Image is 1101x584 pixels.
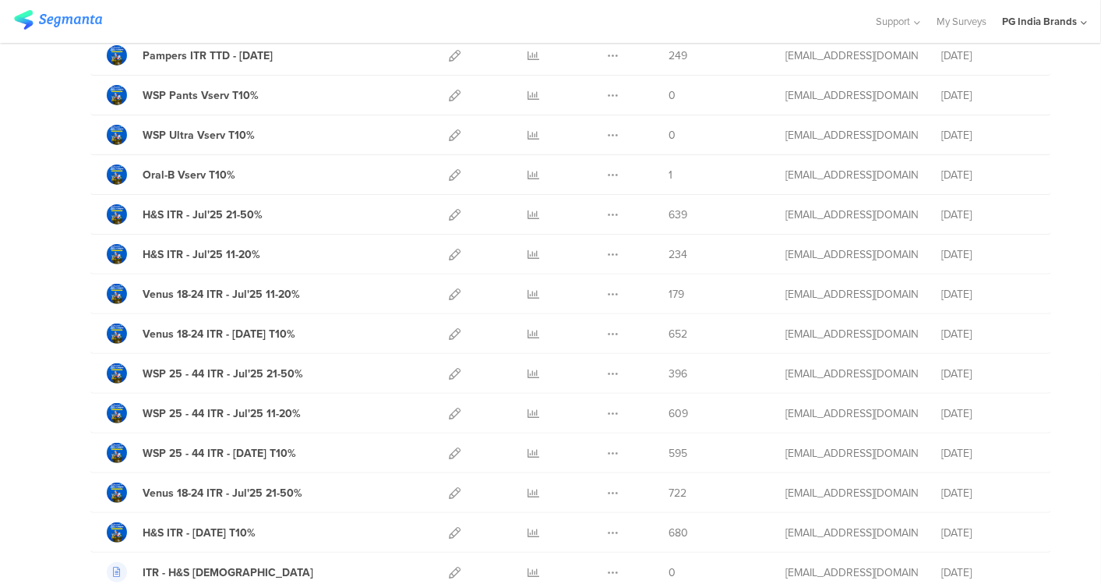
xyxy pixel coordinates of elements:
div: Oral-B Vserv T10% [143,167,235,183]
div: Venus 18-24 ITR - Jul'25 T10% [143,326,295,342]
span: 609 [669,405,688,422]
span: 249 [669,48,687,64]
div: H&S ITR - Jul'25 21-50% [143,207,263,223]
img: segmanta logo [14,10,102,30]
div: kar.s.1@pg.com [785,286,918,303]
div: Venus 18-24 ITR - Jul'25 11-20% [143,286,300,303]
div: [DATE] [941,366,1035,382]
a: Pampers ITR TTD - [DATE] [107,45,273,65]
div: WSP 25 - 44 ITR - Jul'25 T10% [143,445,296,462]
div: kar.s.1@pg.com [785,405,918,422]
div: kar.s.1@pg.com [785,366,918,382]
a: Venus 18-24 ITR - Jul'25 21-50% [107,483,302,503]
div: [DATE] [941,127,1035,143]
div: WSP 25 - 44 ITR - Jul'25 11-20% [143,405,301,422]
span: 639 [669,207,687,223]
a: WSP 25 - 44 ITR - Jul'25 21-50% [107,363,303,384]
div: Pampers ITR TTD - Aug'25 [143,48,273,64]
div: H&S ITR - Jul'25 11-20% [143,246,260,263]
div: WSP Pants Vserv T10% [143,87,259,104]
div: kar.s.1@pg.com [785,167,918,183]
div: WSP Ultra Vserv T10% [143,127,255,143]
div: PG India Brands [1002,14,1077,29]
a: Oral-B Vserv T10% [107,165,235,185]
div: [DATE] [941,485,1035,501]
div: Venus 18-24 ITR - Jul'25 21-50% [143,485,302,501]
div: H&S ITR - Jul'25 T10% [143,525,256,541]
div: [DATE] [941,87,1035,104]
a: ITR - H&S [DEMOGRAPHIC_DATA] [107,562,313,582]
div: kar.s.1@pg.com [785,565,918,581]
span: Support [877,14,911,29]
span: 396 [669,366,687,382]
div: kar.s.1@pg.com [785,207,918,223]
div: kar.s.1@pg.com [785,246,918,263]
div: kar.s.1@pg.com [785,127,918,143]
div: [DATE] [941,445,1035,462]
a: Venus 18-24 ITR - Jul'25 11-20% [107,284,300,304]
div: kar.s.1@pg.com [785,485,918,501]
a: WSP 25 - 44 ITR - [DATE] T10% [107,443,296,463]
div: [DATE] [941,405,1035,422]
a: WSP 25 - 44 ITR - Jul'25 11-20% [107,403,301,423]
span: 234 [669,246,687,263]
span: 1 [669,167,672,183]
span: 652 [669,326,687,342]
div: WSP 25 - 44 ITR - Jul'25 21-50% [143,366,303,382]
span: 680 [669,525,688,541]
div: [DATE] [941,48,1035,64]
a: WSP Pants Vserv T10% [107,85,259,105]
a: H&S ITR - Jul'25 11-20% [107,244,260,264]
div: [DATE] [941,207,1035,223]
div: [DATE] [941,565,1035,581]
span: 722 [669,485,686,501]
div: kar.s.1@pg.com [785,525,918,541]
a: H&S ITR - Jul'25 21-50% [107,204,263,225]
span: 595 [669,445,687,462]
div: kar.s.1@pg.com [785,445,918,462]
span: 0 [669,565,676,581]
span: 0 [669,87,676,104]
div: [DATE] [941,525,1035,541]
a: H&S ITR - [DATE] T10% [107,522,256,543]
div: [DATE] [941,326,1035,342]
a: Venus 18-24 ITR - [DATE] T10% [107,324,295,344]
div: kar.s.1@pg.com [785,87,918,104]
a: WSP Ultra Vserv T10% [107,125,255,145]
div: kar.s.1@pg.com [785,48,918,64]
span: 0 [669,127,676,143]
div: [DATE] [941,246,1035,263]
div: ITR - H&S Male [143,565,313,581]
div: kar.s.1@pg.com [785,326,918,342]
span: 179 [669,286,684,303]
div: [DATE] [941,167,1035,183]
div: [DATE] [941,286,1035,303]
